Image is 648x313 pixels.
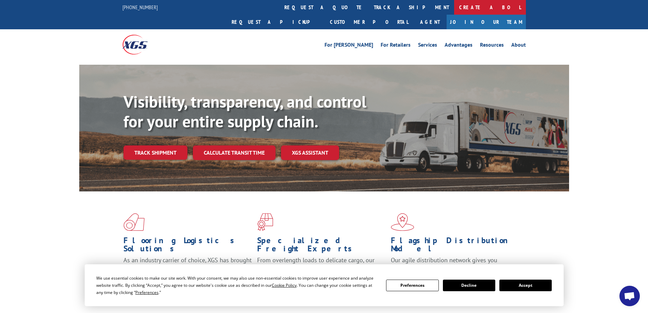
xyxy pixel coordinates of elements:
[123,91,366,132] b: Visibility, transparency, and control for your entire supply chain.
[445,42,472,50] a: Advantages
[122,4,158,11] a: [PHONE_NUMBER]
[123,256,252,280] span: As an industry carrier of choice, XGS has brought innovation and dedication to flooring logistics...
[499,280,552,291] button: Accept
[391,213,414,231] img: xgs-icon-flagship-distribution-model-red
[418,42,437,50] a: Services
[257,256,386,286] p: From overlength loads to delicate cargo, our experienced staff knows the best way to move your fr...
[447,15,526,29] a: Join Our Team
[281,145,339,160] a: XGS ASSISTANT
[381,42,411,50] a: For Retailers
[227,15,325,29] a: Request a pickup
[386,280,438,291] button: Preferences
[257,213,273,231] img: xgs-icon-focused-on-flooring-red
[325,42,373,50] a: For [PERSON_NAME]
[443,280,495,291] button: Decline
[123,145,187,160] a: Track shipment
[413,15,447,29] a: Agent
[480,42,504,50] a: Resources
[257,236,386,256] h1: Specialized Freight Experts
[511,42,526,50] a: About
[123,236,252,256] h1: Flooring Logistics Solutions
[391,256,516,272] span: Our agile distribution network gives you nationwide inventory management on demand.
[272,282,297,288] span: Cookie Policy
[123,213,145,231] img: xgs-icon-total-supply-chain-intelligence-red
[85,264,564,306] div: Cookie Consent Prompt
[619,286,640,306] div: Open chat
[135,289,159,295] span: Preferences
[193,145,276,160] a: Calculate transit time
[96,275,378,296] div: We use essential cookies to make our site work. With your consent, we may also use non-essential ...
[391,236,519,256] h1: Flagship Distribution Model
[325,15,413,29] a: Customer Portal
